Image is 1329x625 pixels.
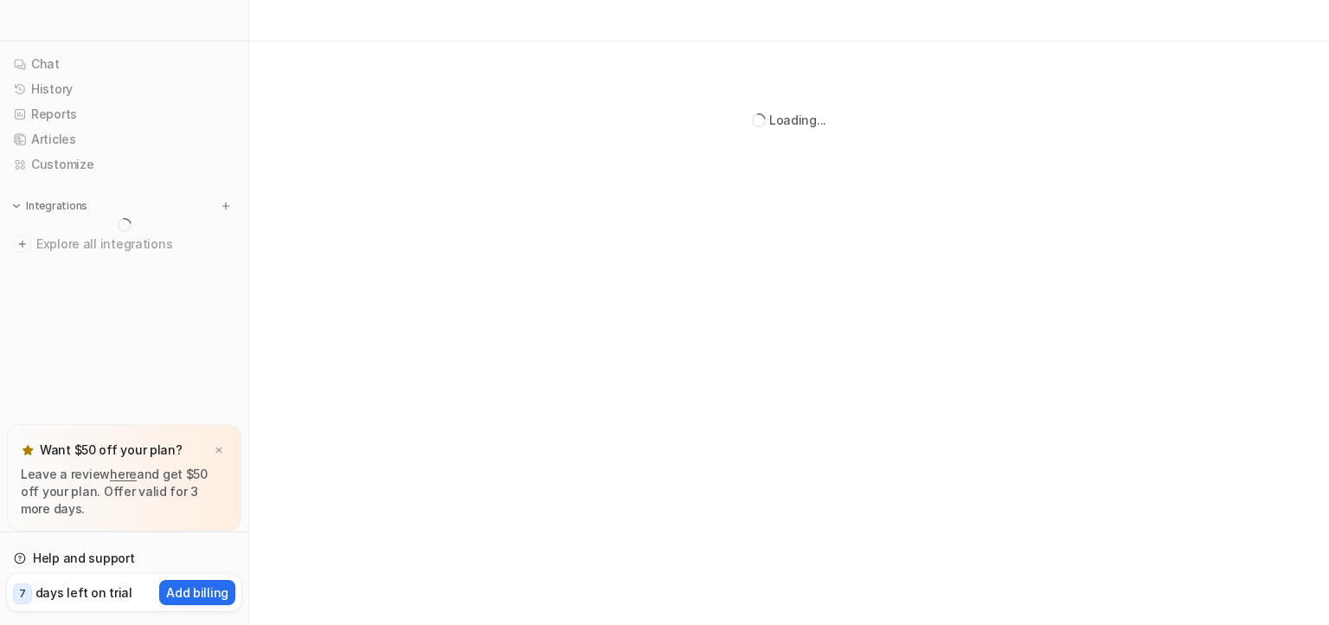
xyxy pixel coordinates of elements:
[159,580,235,605] button: Add billing
[10,200,22,212] img: expand menu
[214,445,224,456] img: x
[7,197,93,215] button: Integrations
[21,466,228,518] p: Leave a review and get $50 off your plan. Offer valid for 3 more days.
[7,52,241,76] a: Chat
[14,235,31,253] img: explore all integrations
[166,583,228,602] p: Add billing
[7,232,241,256] a: Explore all integrations
[19,586,26,602] p: 7
[36,230,234,258] span: Explore all integrations
[769,111,826,129] div: Loading...
[110,467,137,481] a: here
[7,152,241,177] a: Customize
[21,443,35,457] img: star
[7,127,241,151] a: Articles
[26,199,87,213] p: Integrations
[220,200,232,212] img: menu_add.svg
[7,102,241,126] a: Reports
[40,441,183,459] p: Want $50 off your plan?
[7,546,241,570] a: Help and support
[7,77,241,101] a: History
[35,583,132,602] p: days left on trial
